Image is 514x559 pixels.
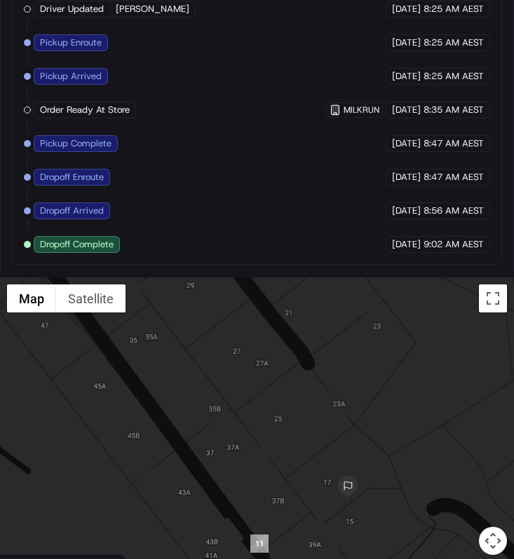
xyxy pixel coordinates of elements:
span: 8:35 AM AEST [424,104,484,116]
span: API Documentation [133,203,225,217]
span: [DATE] [392,137,421,150]
span: [DATE] [392,3,421,15]
button: Toggle fullscreen view [479,284,507,312]
button: Show satellite imagery [56,284,126,312]
span: Pickup Enroute [40,36,102,49]
div: 11 [250,534,269,553]
div: Start new chat [48,134,230,148]
span: [DATE] [392,36,421,49]
span: Dropoff Complete [40,238,114,251]
span: [PERSON_NAME] [116,3,189,15]
span: 8:25 AM AEST [424,3,484,15]
p: Welcome 👋 [14,56,255,78]
a: Powered byPylon [99,237,170,248]
input: Got a question? Start typing here... [36,90,252,105]
button: Start new chat [238,138,255,155]
span: [DATE] [392,104,421,116]
span: 9:02 AM AEST [424,238,484,251]
span: [DATE] [392,238,421,251]
span: Pickup Arrived [40,70,102,83]
span: Dropoff Arrived [40,205,104,217]
span: [DATE] [392,70,421,83]
span: 8:47 AM AEST [424,137,484,150]
span: [DATE] [392,205,421,217]
button: Show street map [7,284,56,312]
div: We're available if you need us! [48,148,177,159]
span: MILKRUN [344,104,379,116]
span: 8:25 AM AEST [424,36,484,49]
span: Pickup Complete [40,137,111,150]
span: Order Ready At Store [40,104,130,116]
span: Driver Updated [40,3,104,15]
span: 8:56 AM AEST [424,205,484,217]
button: Map camera controls [479,527,507,555]
span: 8:25 AM AEST [424,70,484,83]
span: Knowledge Base [28,203,107,217]
a: 📗Knowledge Base [8,198,113,223]
span: [DATE] [392,171,421,184]
a: 💻API Documentation [113,198,231,223]
div: 📗 [14,205,25,216]
img: Nash [14,14,42,42]
span: Dropoff Enroute [40,171,104,184]
span: 8:47 AM AEST [424,171,484,184]
div: 💻 [119,205,130,216]
img: 1736555255976-a54dd68f-1ca7-489b-9aae-adbdc363a1c4 [14,134,39,159]
span: Pylon [140,237,170,248]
